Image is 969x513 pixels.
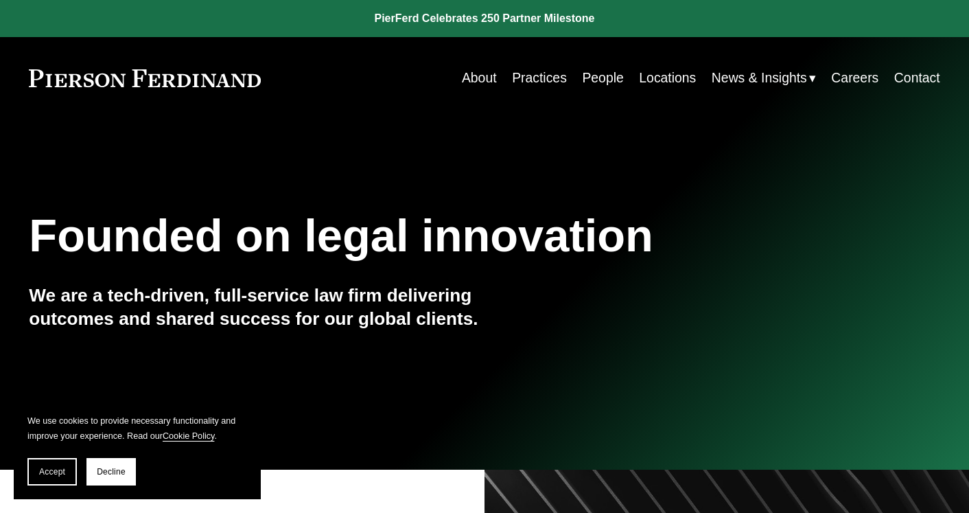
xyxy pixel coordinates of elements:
[27,458,77,486] button: Accept
[86,458,136,486] button: Decline
[712,65,816,91] a: folder dropdown
[639,65,696,91] a: Locations
[894,65,940,91] a: Contact
[29,284,485,330] h4: We are a tech-driven, full-service law firm delivering outcomes and shared success for our global...
[582,65,623,91] a: People
[163,431,214,441] a: Cookie Policy
[462,65,497,91] a: About
[29,209,788,262] h1: Founded on legal innovation
[831,65,878,91] a: Careers
[712,66,807,90] span: News & Insights
[14,400,261,499] section: Cookie banner
[27,413,247,444] p: We use cookies to provide necessary functionality and improve your experience. Read our .
[39,467,65,477] span: Accept
[512,65,567,91] a: Practices
[97,467,126,477] span: Decline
